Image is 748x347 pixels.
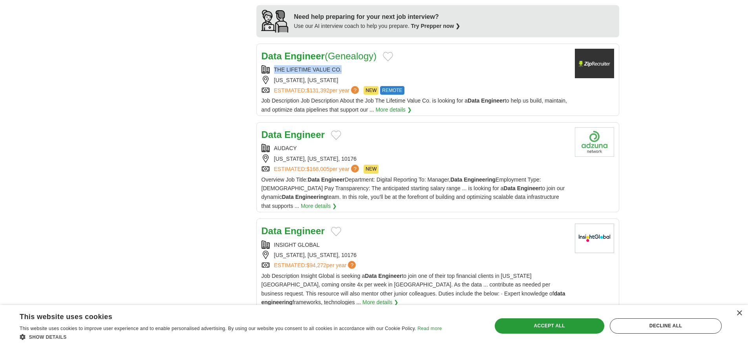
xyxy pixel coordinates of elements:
[610,318,722,333] div: Decline all
[262,226,325,236] a: Data Engineer
[481,97,505,104] strong: Engineer
[282,194,294,200] strong: Data
[364,165,379,173] span: NEW
[575,224,614,253] img: Insight Global logo
[331,227,341,236] button: Add to favorite jobs
[495,318,604,333] div: Accept all
[274,86,361,95] a: ESTIMATED:$131,392per year?
[417,326,442,331] a: Read more, opens a new window
[274,165,361,173] a: ESTIMATED:$168,005per year?
[262,51,282,61] strong: Data
[736,310,742,316] div: Close
[468,97,479,104] strong: Data
[262,226,282,236] strong: Data
[262,129,282,140] strong: Data
[376,105,412,114] a: More details ❯
[262,65,569,74] div: THE LIFETIME VALUE CO.
[362,298,399,307] a: More details ❯
[308,176,320,183] strong: Data
[284,129,325,140] strong: Engineer
[284,226,325,236] strong: Engineer
[294,22,461,30] div: Use our AI interview coach to help you prepare.
[262,273,565,305] span: Job Description Insight Global is seeking a to join one of their top financial clients in [US_STA...
[365,273,377,279] strong: Data
[20,333,442,341] div: Show details
[331,130,341,140] button: Add to favorite jobs
[301,202,337,210] a: More details ❯
[262,51,377,61] a: Data Engineer(Genealogy)
[351,86,359,94] span: ?
[262,97,567,112] span: Job Description Job Description About the Job The Lifetime Value Co. is looking for a to help us ...
[364,86,379,95] span: NEW
[411,23,461,29] a: Try Prepper now ❯
[274,242,320,248] a: INSIGHT GLOBAL
[450,176,462,183] strong: Data
[262,251,569,259] div: [US_STATE], [US_STATE], 10176
[262,129,325,140] a: Data Engineer
[262,76,569,84] div: [US_STATE], [US_STATE]
[379,273,402,279] strong: Engineer
[517,185,541,191] strong: Engineer
[554,290,565,297] strong: data
[20,326,416,331] span: This website uses cookies to improve user experience and to enable personalised advertising. By u...
[464,176,496,183] strong: Engineering
[284,51,325,61] strong: Engineer
[306,262,326,268] span: $94,272
[262,154,569,163] div: [US_STATE], [US_STATE], 10176
[348,261,356,269] span: ?
[262,144,569,152] div: AUDACY
[383,52,393,61] button: Add to favorite jobs
[575,127,614,157] img: Company logo
[262,176,565,209] span: Overview Job Title: Department: Digital Reporting To: Manager, Employment Type: [DEMOGRAPHIC_DATA...
[504,185,516,191] strong: Data
[306,166,329,172] span: $168,005
[306,87,329,94] span: $131,392
[262,299,293,305] strong: engineering
[380,86,404,95] span: REMOTE
[274,261,358,270] a: ESTIMATED:$94,272per year?
[295,194,327,200] strong: Engineering
[321,176,345,183] strong: Engineer
[20,310,422,321] div: This website uses cookies
[575,49,614,78] img: Company logo
[29,334,67,340] span: Show details
[351,165,359,173] span: ?
[294,12,461,22] div: Need help preparing for your next job interview?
